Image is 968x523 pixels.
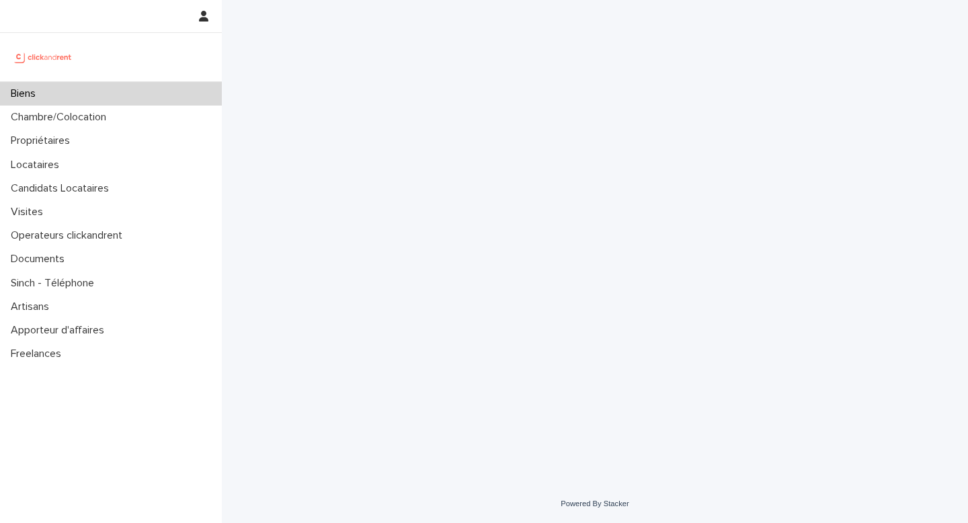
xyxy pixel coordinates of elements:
p: Freelances [5,348,72,360]
a: Powered By Stacker [561,499,629,508]
p: Chambre/Colocation [5,111,117,124]
p: Apporteur d'affaires [5,324,115,337]
img: UCB0brd3T0yccxBKYDjQ [11,44,76,71]
p: Sinch - Téléphone [5,277,105,290]
p: Documents [5,253,75,266]
p: Candidats Locataires [5,182,120,195]
p: Operateurs clickandrent [5,229,133,242]
p: Artisans [5,300,60,313]
p: Biens [5,87,46,100]
p: Propriétaires [5,134,81,147]
p: Locataires [5,159,70,171]
p: Visites [5,206,54,218]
